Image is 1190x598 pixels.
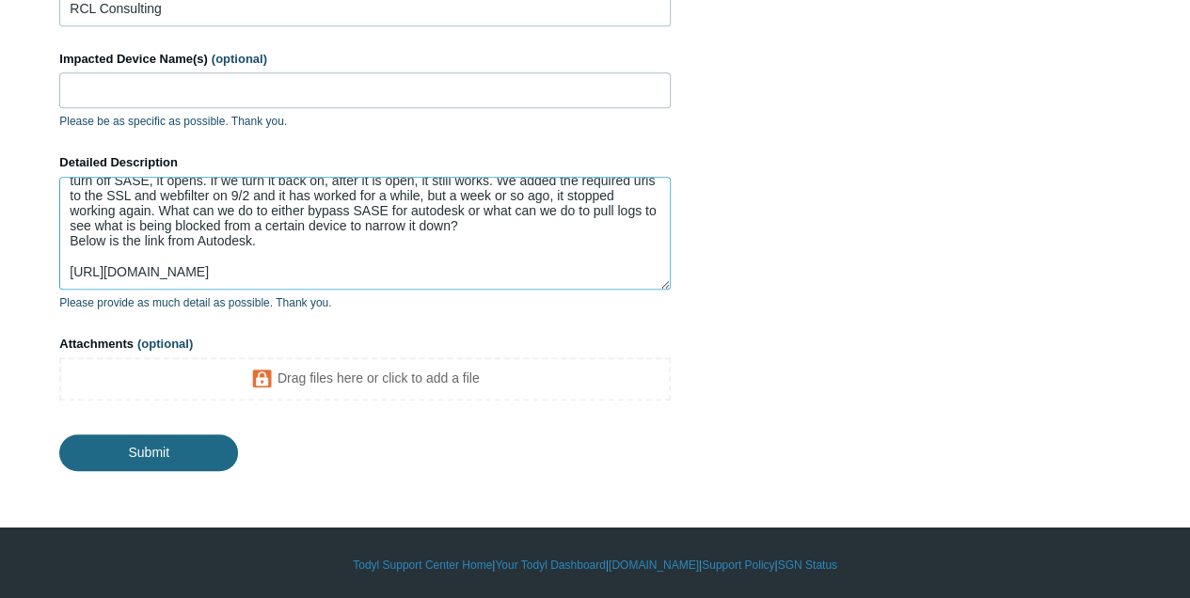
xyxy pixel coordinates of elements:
[59,294,671,311] p: Please provide as much detail as possible. Thank you.
[212,52,267,66] span: (optional)
[353,557,492,574] a: Todyl Support Center Home
[59,434,238,470] input: Submit
[59,50,671,69] label: Impacted Device Name(s)
[702,557,774,574] a: Support Policy
[495,557,605,574] a: Your Todyl Dashboard
[59,335,671,354] label: Attachments
[59,153,671,172] label: Detailed Description
[609,557,699,574] a: [DOMAIN_NAME]
[59,113,671,130] p: Please be as specific as possible. Thank you.
[778,557,837,574] a: SGN Status
[137,337,193,351] span: (optional)
[59,557,1131,574] div: | | | |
